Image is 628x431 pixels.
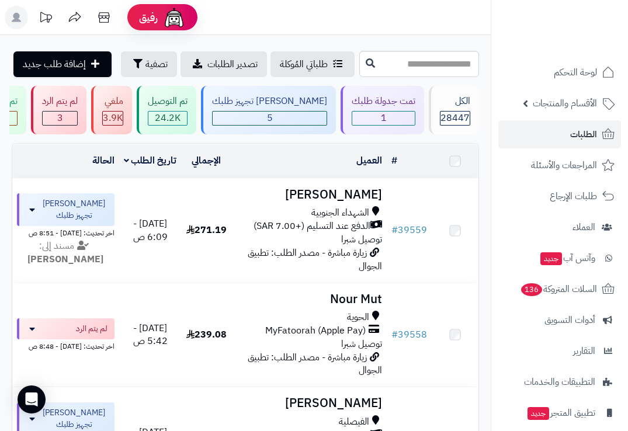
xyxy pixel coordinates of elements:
[391,154,397,168] a: #
[573,219,595,235] span: العملاء
[528,407,549,420] span: جديد
[549,29,617,54] img: logo-2.png
[27,252,103,266] strong: [PERSON_NAME]
[498,182,621,210] a: طلبات الإرجاع
[248,246,382,273] span: زيارة مباشرة - مصدر الطلب: تطبيق الجوال
[498,58,621,86] a: لوحة التحكم
[539,250,595,266] span: وآتس آب
[498,368,621,396] a: التطبيقات والخدمات
[311,206,369,220] span: الشهداء الجنوبية
[440,95,470,108] div: الكل
[570,126,597,142] span: الطلبات
[498,120,621,148] a: الطلبات
[520,281,597,297] span: السلات المتروكة
[103,112,123,125] div: 3880
[540,252,562,265] span: جديد
[192,154,221,168] a: الإجمالي
[162,6,186,29] img: ai-face.png
[265,324,366,338] span: MyFatoorah (Apple Pay)
[181,51,267,77] a: تصدير الطلبات
[341,337,382,351] span: توصيل شبرا
[254,220,370,233] span: الدفع عند التسليم (+7.00 SAR)
[236,293,382,306] h3: Nour Mut
[124,154,177,168] a: تاريخ الطلب
[521,283,542,296] span: 136
[339,415,369,429] span: الفيصلية
[13,51,112,77] a: إضافة طلب جديد
[356,154,382,168] a: العميل
[391,223,398,237] span: #
[531,157,597,173] span: المراجعات والأسئلة
[103,112,123,125] span: 3.9K
[133,321,168,349] span: [DATE] - 5:42 ص
[391,328,427,342] a: #39558
[145,57,168,71] span: تصفية
[139,11,158,25] span: رفيق
[186,223,227,237] span: 271.19
[148,112,187,125] span: 24.2K
[148,112,187,125] div: 24177
[498,275,621,303] a: السلات المتروكة136
[17,226,115,238] div: اخر تحديث: [DATE] - 8:51 ص
[212,95,327,108] div: [PERSON_NAME] تجهيز طلبك
[352,95,415,108] div: تمت جدولة طلبك
[498,151,621,179] a: المراجعات والأسئلة
[236,397,382,410] h3: [PERSON_NAME]
[573,343,595,359] span: التقارير
[148,95,188,108] div: تم التوصيل
[391,328,398,342] span: #
[89,86,134,134] a: ملغي 3.9K
[29,86,89,134] a: لم يتم الرد 3
[41,407,107,430] span: [PERSON_NAME] تجهيز طلبك
[186,328,227,342] span: 239.08
[41,198,107,221] span: [PERSON_NAME] تجهيز طلبك
[554,64,597,81] span: لوحة التحكم
[76,323,107,335] span: لم يتم الرد
[102,95,123,108] div: ملغي
[341,232,382,246] span: توصيل شبرا
[134,86,199,134] a: تم التوصيل 24.2K
[199,86,338,134] a: [PERSON_NAME] تجهيز طلبك 5
[498,306,621,334] a: أدوات التسويق
[213,112,327,125] span: 5
[8,239,123,266] div: مسند إلى:
[544,312,595,328] span: أدوات التسويق
[524,374,595,390] span: التطبيقات والخدمات
[498,399,621,427] a: تطبيق المتجرجديد
[391,223,427,237] a: #39559
[352,112,415,125] span: 1
[270,51,355,77] a: طلباتي المُوكلة
[236,188,382,201] h3: [PERSON_NAME]
[498,337,621,365] a: التقارير
[533,95,597,112] span: الأقسام والمنتجات
[17,339,115,352] div: اخر تحديث: [DATE] - 8:48 ص
[43,112,77,125] span: 3
[280,57,328,71] span: طلباتي المُوكلة
[440,112,470,125] span: 28447
[426,86,481,134] a: الكل28447
[92,154,115,168] a: الحالة
[121,51,177,77] button: تصفية
[550,188,597,204] span: طلبات الإرجاع
[133,217,168,244] span: [DATE] - 6:09 ص
[338,86,426,134] a: تمت جدولة طلبك 1
[31,6,60,32] a: تحديثات المنصة
[207,57,258,71] span: تصدير الطلبات
[23,57,86,71] span: إضافة طلب جديد
[18,385,46,413] div: Open Intercom Messenger
[498,213,621,241] a: العملاء
[248,350,382,378] span: زيارة مباشرة - مصدر الطلب: تطبيق الجوال
[498,244,621,272] a: وآتس آبجديد
[42,95,78,108] div: لم يتم الرد
[347,311,369,324] span: الحوية
[526,405,595,421] span: تطبيق المتجر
